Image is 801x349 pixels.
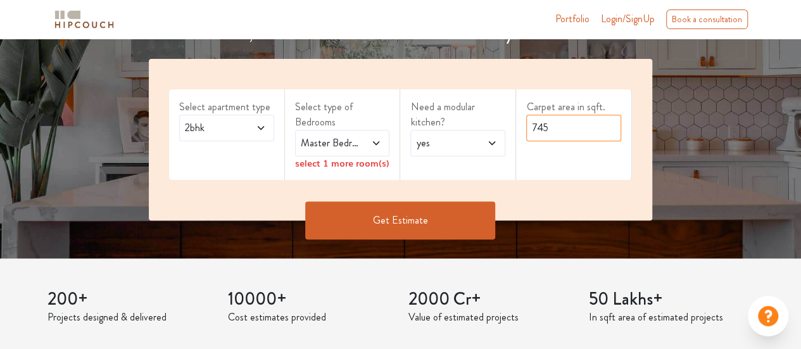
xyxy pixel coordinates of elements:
[179,99,274,115] label: Select apartment type
[47,310,213,325] p: Projects designed & delivered
[666,10,748,29] div: Book a consultation
[295,156,390,170] div: select 1 more room(s)
[182,120,245,136] span: 2bhk
[298,136,361,151] span: Master Bedroom
[228,310,393,325] p: Cost estimates provided
[589,289,754,310] h3: 50 Lakhs+
[555,11,590,27] a: Portfolio
[413,136,476,151] span: yes
[408,310,574,325] p: Value of estimated projects
[228,289,393,310] h3: 10000+
[410,99,505,130] label: Need a modular kitchen?
[47,289,213,310] h3: 200+
[526,99,621,115] label: Carpet area in sqft.
[589,310,754,325] p: In sqft area of estimated projects
[53,5,116,34] span: logo-horizontal.svg
[305,201,495,239] button: Get Estimate
[141,25,660,44] h4: Get detailed, accurate & customized cost estimates for your home Interiors.
[526,115,621,141] input: Enter area sqft
[53,8,116,30] img: logo-horizontal.svg
[295,99,390,130] label: Select type of Bedrooms
[408,289,574,310] h3: 2000 Cr+
[601,11,655,26] span: Login/SignUp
